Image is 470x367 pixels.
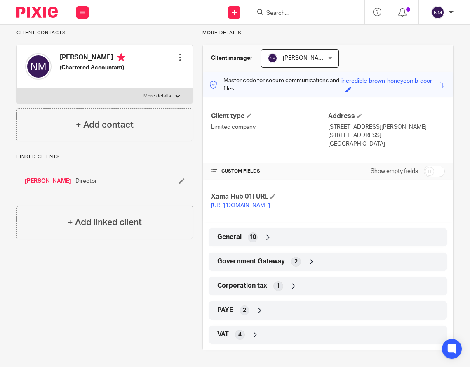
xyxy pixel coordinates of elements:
[117,53,125,62] i: Primary
[68,216,142,229] h4: + Add linked client
[60,53,125,64] h4: [PERSON_NAME]
[211,192,328,201] h4: Xama Hub 01) URL
[283,55,328,61] span: [PERSON_NAME]
[217,282,267,290] span: Corporation tax
[328,123,445,131] p: [STREET_ADDRESS][PERSON_NAME]
[217,257,285,266] span: Government Gateway
[75,177,97,185] span: Director
[268,53,277,63] img: svg%3E
[341,77,432,86] div: incredible-brown-honeycomb-door
[328,140,445,148] p: [GEOGRAPHIC_DATA]
[217,306,233,315] span: PAYE
[202,30,454,36] p: More details
[211,112,328,121] h4: Client type
[328,131,445,140] p: [STREET_ADDRESS]
[143,93,171,99] p: More details
[328,112,445,121] h4: Address
[16,7,58,18] img: Pixie
[277,282,280,290] span: 1
[16,154,193,160] p: Linked clients
[371,167,418,175] label: Show empty fields
[211,168,328,175] h4: CUSTOM FIELDS
[266,10,340,17] input: Search
[76,118,134,131] h4: + Add contact
[211,54,253,62] h3: Client manager
[211,123,328,131] p: Limited company
[16,30,193,36] p: Client contacts
[217,330,229,339] span: VAT
[238,331,242,339] span: 4
[209,76,341,93] p: Master code for secure communications and files
[217,233,242,242] span: General
[243,306,246,315] span: 2
[249,233,256,242] span: 10
[60,64,125,72] h5: (Chartered Accountant)
[211,203,270,208] a: [URL][DOMAIN_NAME]
[25,177,71,185] a: [PERSON_NAME]
[25,53,52,80] img: svg%3E
[294,258,298,266] span: 2
[431,6,444,19] img: svg%3E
